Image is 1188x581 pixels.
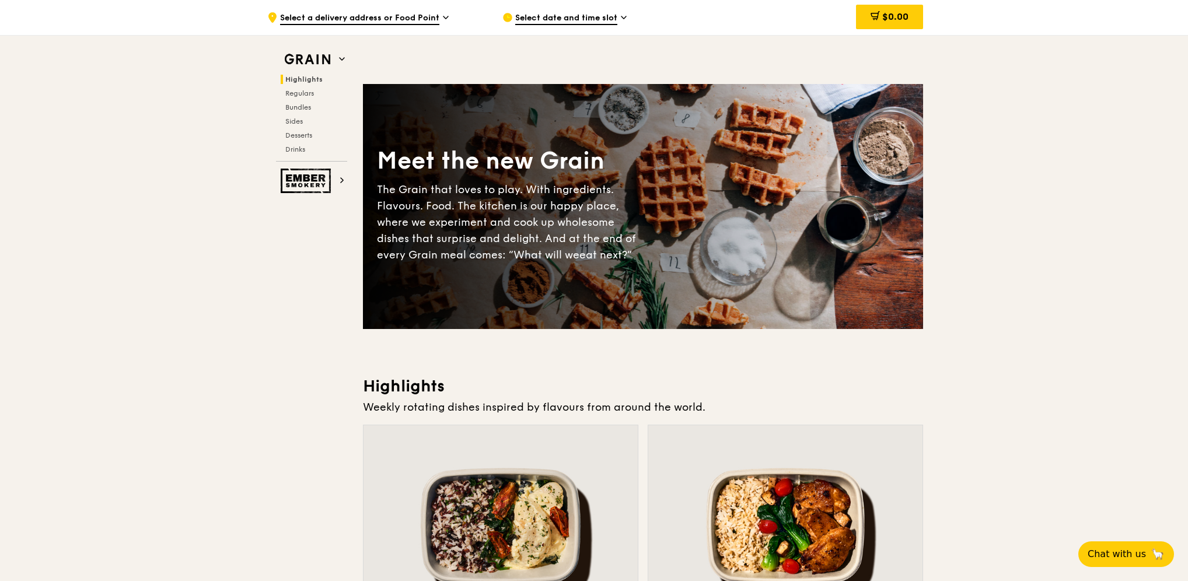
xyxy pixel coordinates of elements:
[1078,541,1174,567] button: Chat with us🦙
[882,11,909,22] span: $0.00
[377,145,643,177] div: Meet the new Grain
[1088,547,1146,561] span: Chat with us
[281,169,334,193] img: Ember Smokery web logo
[1151,547,1165,561] span: 🦙
[377,181,643,263] div: The Grain that loves to play. With ingredients. Flavours. Food. The kitchen is our happy place, w...
[363,376,923,397] h3: Highlights
[285,103,311,111] span: Bundles
[515,12,617,25] span: Select date and time slot
[280,12,439,25] span: Select a delivery address or Food Point
[285,131,312,139] span: Desserts
[285,75,323,83] span: Highlights
[579,249,632,261] span: eat next?”
[363,399,923,415] div: Weekly rotating dishes inspired by flavours from around the world.
[281,49,334,70] img: Grain web logo
[285,145,305,153] span: Drinks
[285,117,303,125] span: Sides
[285,89,314,97] span: Regulars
